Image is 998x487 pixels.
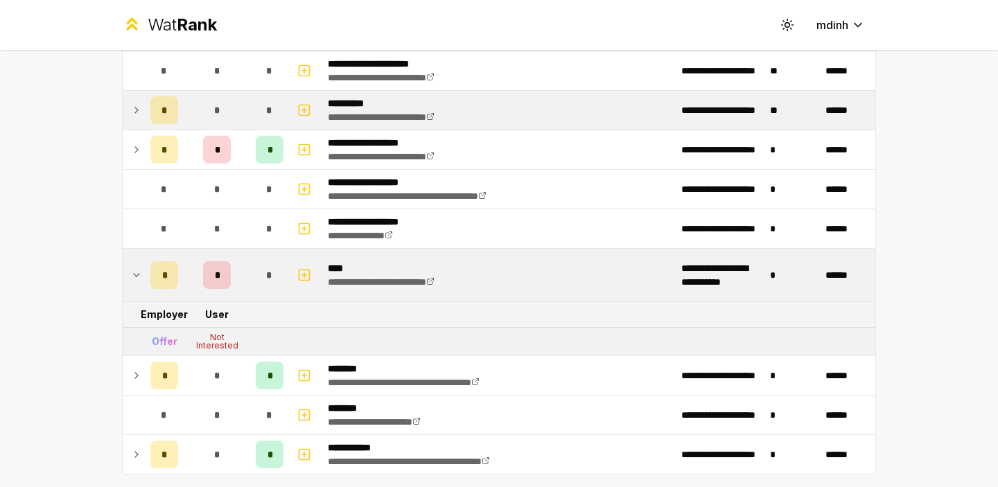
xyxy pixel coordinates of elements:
span: Rank [177,15,217,35]
a: WatRank [122,14,217,36]
button: mdinh [805,12,876,37]
td: User [184,302,250,327]
div: Not Interested [189,333,245,350]
span: mdinh [816,17,848,33]
div: Offer [152,335,177,348]
td: Employer [145,302,184,327]
div: Wat [148,14,217,36]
